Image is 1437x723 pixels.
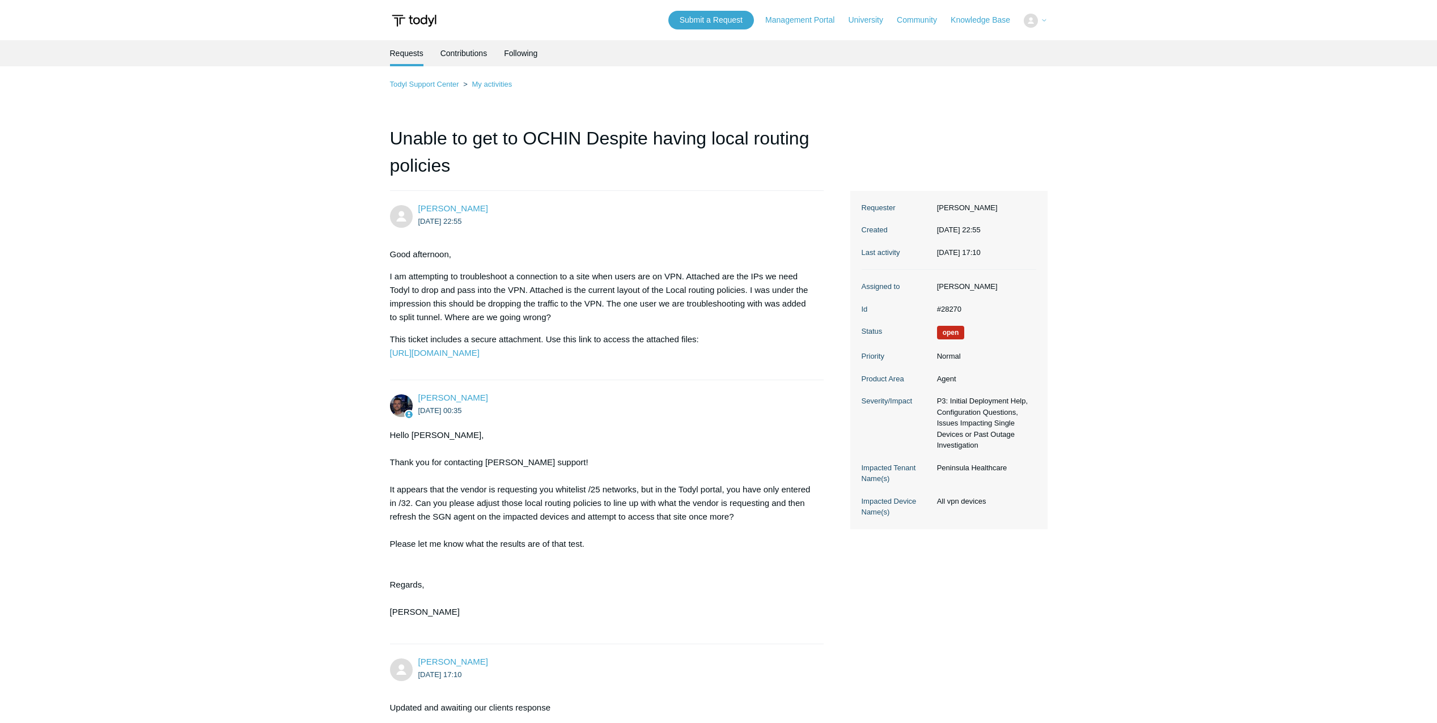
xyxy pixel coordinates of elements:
[504,40,537,66] a: Following
[472,80,512,88] a: My activities
[937,248,981,257] time: 2025-09-22T17:10:35+00:00
[390,248,813,261] p: Good afternoon,
[862,373,931,385] dt: Product Area
[931,496,1036,507] dd: All vpn devices
[390,80,461,88] li: Todyl Support Center
[931,395,1036,451] dd: P3: Initial Deployment Help, Configuration Questions, Issues Impacting Single Devices or Past Out...
[862,351,931,362] dt: Priority
[862,326,931,337] dt: Status
[931,304,1036,315] dd: #28270
[862,304,931,315] dt: Id
[848,14,894,26] a: University
[418,217,462,226] time: 2025-09-19T22:55:03Z
[390,701,813,715] p: Updated and awaiting our clients response
[390,428,813,632] div: Hello [PERSON_NAME], Thank you for contacting [PERSON_NAME] support! It appears that the vendor i...
[418,670,462,679] time: 2025-09-22T17:10:35Z
[418,393,488,402] a: [PERSON_NAME]
[390,125,824,191] h1: Unable to get to OCHIN Despite having local routing policies
[897,14,948,26] a: Community
[931,462,1036,474] dd: Peninsula Healthcare
[440,40,488,66] a: Contributions
[418,203,488,213] a: [PERSON_NAME]
[862,462,931,484] dt: Impacted Tenant Name(s)
[418,203,488,213] span: Charles Perkins
[937,326,965,339] span: We are working on a response for you
[862,496,931,518] dt: Impacted Device Name(s)
[765,14,846,26] a: Management Portal
[931,351,1036,362] dd: Normal
[390,333,813,360] p: This ticket includes a secure attachment. Use this link to access the attached files:
[862,202,931,214] dt: Requester
[418,657,488,666] span: Charles Perkins
[390,348,480,358] a: [URL][DOMAIN_NAME]
[931,281,1036,292] dd: [PERSON_NAME]
[418,406,462,415] time: 2025-09-20T00:35:52Z
[390,40,423,66] li: Requests
[937,226,981,234] time: 2025-09-19T22:55:03+00:00
[931,373,1036,385] dd: Agent
[418,657,488,666] a: [PERSON_NAME]
[931,202,1036,214] dd: [PERSON_NAME]
[390,80,459,88] a: Todyl Support Center
[951,14,1021,26] a: Knowledge Base
[461,80,512,88] li: My activities
[862,247,931,258] dt: Last activity
[862,281,931,292] dt: Assigned to
[862,224,931,236] dt: Created
[418,393,488,402] span: Connor Davis
[390,10,438,31] img: Todyl Support Center Help Center home page
[668,11,754,29] a: Submit a Request
[862,395,931,407] dt: Severity/Impact
[390,270,813,324] p: I am attempting to troubleshoot a connection to a site when users are on VPN. Attached are the IP...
